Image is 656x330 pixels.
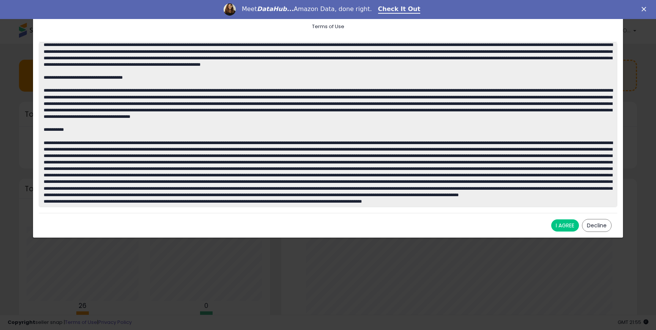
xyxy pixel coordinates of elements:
div: Meet Amazon Data, done right. [242,5,372,13]
button: I AGREE [551,219,579,232]
button: Decline [582,219,612,232]
div: Terms of Use [44,23,611,30]
img: Profile image for Georgie [224,3,236,16]
i: DataHub... [257,5,294,13]
div: Close [642,7,649,11]
a: Check It Out [378,5,421,14]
